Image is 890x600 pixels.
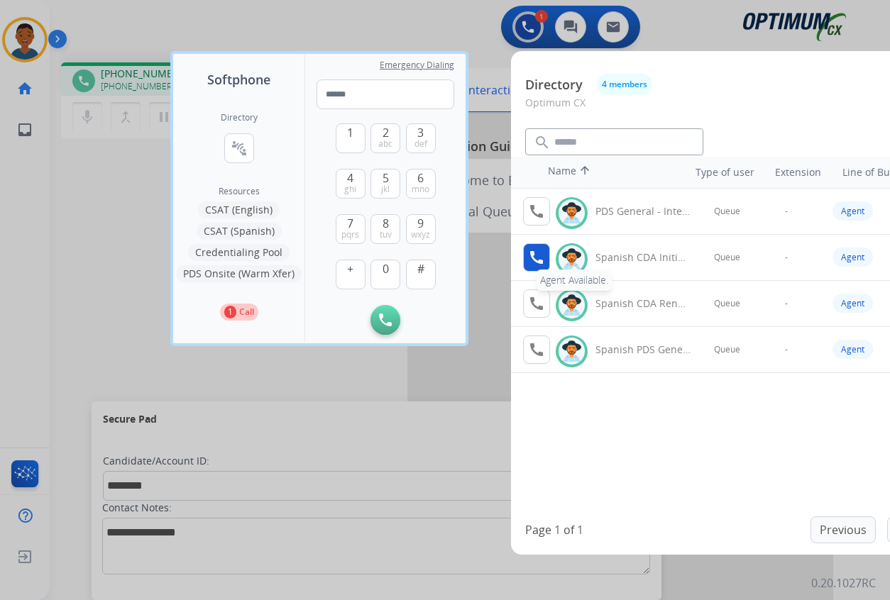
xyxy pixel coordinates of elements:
span: 6 [417,170,424,187]
div: Spanish CDA Initial General - Internal [595,250,691,265]
span: + [347,260,353,277]
span: 5 [383,170,389,187]
span: 7 [347,215,353,232]
span: Softphone [207,70,270,89]
span: 3 [417,124,424,141]
span: wxyz [411,229,430,240]
mat-icon: connect_without_contact [231,140,248,157]
button: PDS Onsite (Warm Xfer) [176,265,302,282]
button: CSAT (Spanish) [197,223,282,240]
button: 9wxyz [406,214,436,244]
button: 4ghi [336,169,366,199]
span: 8 [383,215,389,232]
button: 4 members [597,74,652,95]
span: tuv [380,229,392,240]
button: 6mno [406,169,436,199]
div: Spanish CDA Renewal General - Internal [595,296,691,311]
button: 5jkl [370,169,400,199]
mat-icon: call [528,203,545,220]
img: avatar [561,294,582,316]
h2: Directory [221,112,258,123]
span: - [785,298,788,309]
span: 9 [417,215,424,232]
span: mno [412,184,429,195]
div: PDS General - Internal [595,204,691,218]
mat-icon: search [534,134,551,151]
p: Page [525,521,551,538]
span: Emergency Dialing [380,60,454,71]
span: 1 [347,124,353,141]
span: ghi [344,184,356,195]
span: - [785,206,788,217]
button: 3def [406,123,436,153]
span: - [785,344,788,355]
span: Queue [714,252,740,263]
span: Queue [714,344,740,355]
span: jkl [381,184,390,195]
button: 1Call [220,304,258,321]
button: + [336,260,366,289]
img: call-button [379,313,392,326]
th: Type of user [676,158,762,187]
mat-icon: call [528,341,545,358]
button: Agent Available. [523,243,550,272]
span: 4 [347,170,353,187]
button: Credentialing Pool [188,244,290,261]
th: Extension [768,158,828,187]
span: - [785,252,788,263]
div: Agent Available. [537,270,612,291]
mat-icon: arrow_upward [576,164,593,181]
div: Agent [833,201,873,221]
button: 2abc [370,123,400,153]
div: Agent [833,248,873,267]
button: 7pqrs [336,214,366,244]
img: avatar [561,248,582,270]
p: Directory [525,75,583,94]
span: def [414,138,427,150]
p: Call [239,306,254,318]
button: CSAT (English) [198,201,280,218]
span: # [417,260,424,277]
span: 2 [383,124,389,141]
mat-icon: call [528,249,545,266]
p: 0.20.1027RC [811,574,876,591]
div: Spanish PDS General - Internal [595,343,691,357]
span: 0 [383,260,389,277]
span: Queue [714,298,740,309]
mat-icon: call [528,295,545,312]
th: Name [541,157,669,188]
span: Resources [219,186,260,197]
button: # [406,260,436,289]
p: of [564,521,574,538]
button: 8tuv [370,214,400,244]
span: pqrs [341,229,359,240]
button: 0 [370,260,400,289]
span: Queue [714,206,740,217]
div: Agent [833,340,873,359]
span: abc [378,138,392,150]
div: Agent [833,294,873,313]
button: 1 [336,123,366,153]
img: avatar [561,202,582,224]
p: 1 [224,306,236,318]
img: avatar [561,340,582,362]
